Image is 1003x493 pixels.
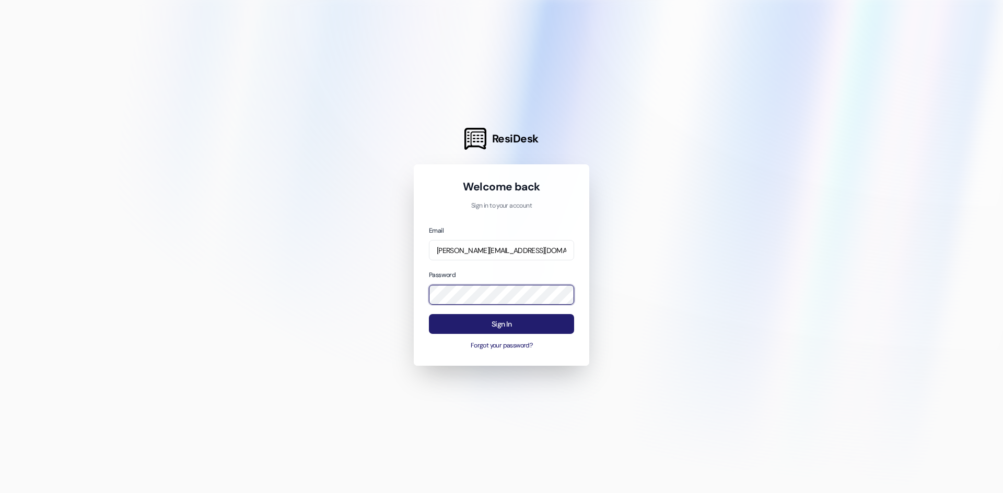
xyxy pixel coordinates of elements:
button: Sign In [429,314,574,334]
img: ResiDesk Logo [464,128,486,150]
span: ResiDesk [492,131,539,146]
label: Email [429,226,444,235]
button: Forgot your password? [429,341,574,351]
h1: Welcome back [429,179,574,194]
p: Sign in to your account [429,201,574,211]
label: Password [429,271,456,279]
input: name@example.com [429,240,574,260]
